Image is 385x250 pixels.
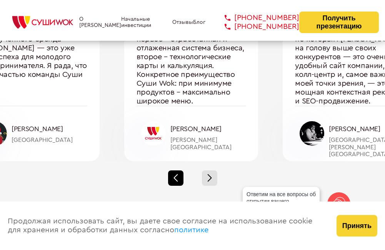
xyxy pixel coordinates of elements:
[213,13,299,22] a: [PHONE_NUMBER]
[213,22,299,31] a: [PHONE_NUMBER]
[299,12,379,33] button: Получить презентацию
[12,137,87,143] div: [GEOGRAPHIC_DATA]
[137,26,246,106] div: Преимущества франшизы: первое – отработанная и отлаженная система бизнеса, второе – технологическ...
[6,14,79,31] img: СУШИWOK
[79,16,121,28] a: О [PERSON_NAME]
[193,19,205,25] a: Блог
[243,187,320,215] div: Ответим на все вопросы об открытии вашего [PERSON_NAME]!
[174,226,208,234] a: политике
[170,125,246,133] div: [PERSON_NAME]
[337,215,377,237] button: Принять
[121,16,172,28] a: Начальные инвестиции
[170,137,246,151] div: [PERSON_NAME][GEOGRAPHIC_DATA]
[172,19,193,25] a: Отзывы
[12,125,87,133] div: [PERSON_NAME]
